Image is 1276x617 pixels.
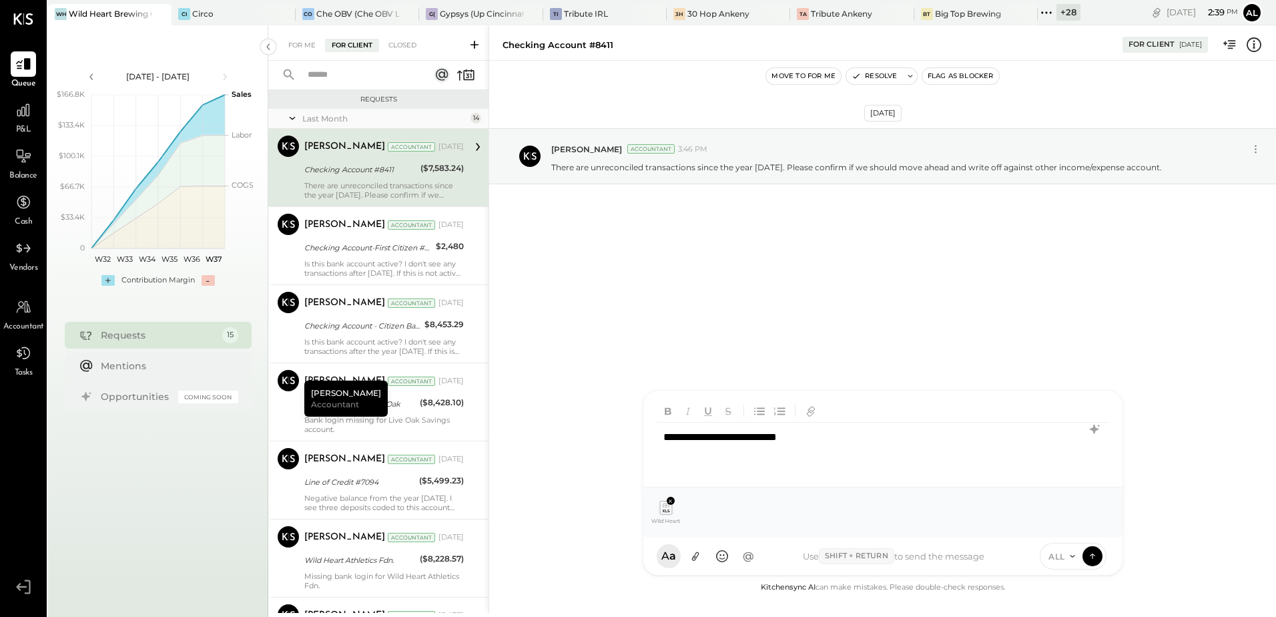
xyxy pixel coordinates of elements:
[232,130,252,140] text: Labor
[304,453,385,466] div: [PERSON_NAME]
[1,190,46,228] a: Cash
[438,220,464,230] div: [DATE]
[797,8,809,20] div: TA
[304,381,388,417] div: [PERSON_NAME]
[388,455,435,464] div: Accountant
[438,298,464,308] div: [DATE]
[679,401,697,420] button: Italic
[183,254,200,264] text: W36
[101,329,216,342] div: Requests
[1056,4,1080,21] div: + 28
[138,254,155,264] text: W34
[627,144,675,154] div: Accountant
[420,162,464,175] div: ($7,583.24)
[438,532,464,543] div: [DATE]
[438,142,464,152] div: [DATE]
[311,399,359,410] span: Accountant
[802,401,820,420] button: Add URL
[325,39,379,52] div: For Client
[420,552,464,566] div: ($8,228.57)
[1,51,46,90] a: Queue
[761,548,1027,564] div: Use to send the message
[304,181,464,200] div: There are unreconciled transactions since the year [DATE]. Please confirm if we should move ahead...
[80,243,85,252] text: 0
[202,275,215,286] div: -
[382,39,423,52] div: Closed
[564,8,608,19] div: Tribute IRL
[232,89,252,99] text: Sales
[436,240,464,253] div: $2,480
[657,544,681,568] button: Aa
[811,8,872,19] div: Tribute Ankeny
[304,296,385,310] div: [PERSON_NAME]
[3,321,44,333] span: Accountant
[922,68,999,84] button: Flag as Blocker
[1,341,46,379] a: Tasks
[61,212,85,222] text: $33.4K
[232,180,254,190] text: COGS
[420,396,464,409] div: ($8,428.10)
[388,220,435,230] div: Accountant
[58,120,85,130] text: $133.4K
[178,8,190,20] div: Ci
[743,550,754,563] span: @
[1048,551,1065,562] span: ALL
[864,105,902,122] div: [DATE]
[304,572,464,590] div: Missing bank login for Wild Heart Athletics Fdn.
[275,95,482,104] div: Requests
[161,254,177,264] text: W35
[304,554,416,567] div: Wild Heart Athletics Fdn.
[551,162,1162,173] p: There are unreconciled transactions since the year [DATE]. Please confirm if we should move ahead...
[388,377,435,386] div: Accountant
[699,401,717,420] button: Underline
[1,144,46,182] a: Balance
[9,262,38,274] span: Vendors
[316,8,399,19] div: Che OBV (Che OBV LLC) - Ignite
[282,39,322,52] div: For Me
[846,68,902,84] button: Resolve
[470,113,481,124] div: 14
[1,236,46,274] a: Vendors
[178,391,238,403] div: Coming Soon
[921,8,933,20] div: BT
[55,8,67,20] div: WH
[673,8,685,20] div: 3H
[15,216,32,228] span: Cash
[440,8,523,19] div: Gypsys (Up Cincinnati LLC) - Ignite
[304,475,415,489] div: Line of Credit #7094
[16,124,31,136] span: P&L
[59,151,85,160] text: $100.1K
[304,259,464,278] div: Is this bank account active? I don't see any transactions after [DATE]. If this is not active the...
[121,275,195,286] div: Contribution Margin
[304,319,420,333] div: Checking Account - Citizen Bank
[15,367,33,379] span: Tasks
[669,550,676,563] span: a
[751,401,768,420] button: Unordered List
[304,531,385,544] div: [PERSON_NAME]
[388,298,435,308] div: Accountant
[205,254,222,264] text: W37
[9,170,37,182] span: Balance
[101,359,232,373] div: Mentions
[550,8,562,20] div: TI
[426,8,438,20] div: G(
[819,548,894,564] span: Shift + Return
[1150,5,1163,19] div: copy link
[551,144,622,155] span: [PERSON_NAME]
[304,375,385,388] div: [PERSON_NAME]
[419,474,464,487] div: ($5,499.23)
[1167,6,1238,19] div: [DATE]
[737,544,761,568] button: @
[57,89,85,99] text: $166.8K
[678,144,707,155] span: 3:46 PM
[388,533,435,542] div: Accountant
[11,78,36,90] span: Queue
[192,8,214,19] div: Circo
[94,254,110,264] text: W32
[438,454,464,465] div: [DATE]
[766,68,841,84] button: Move to for me
[101,275,115,286] div: +
[302,8,314,20] div: CO
[101,71,215,82] div: [DATE] - [DATE]
[771,401,788,420] button: Ordered List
